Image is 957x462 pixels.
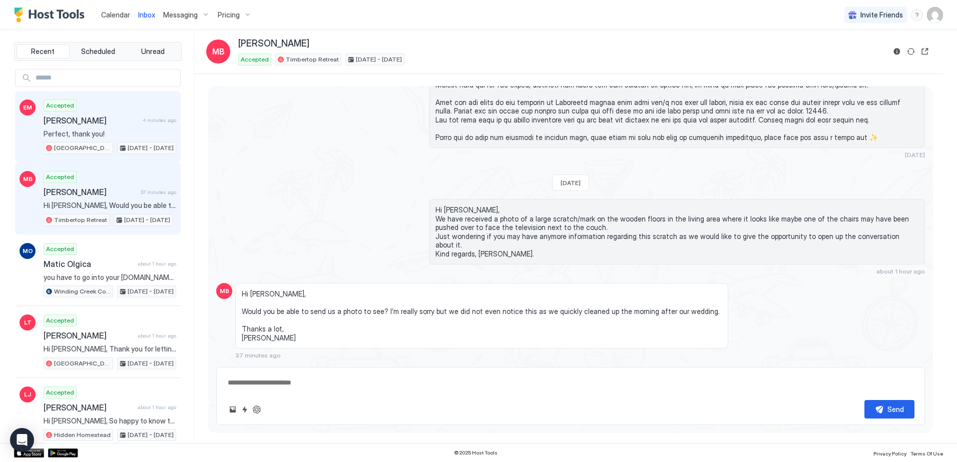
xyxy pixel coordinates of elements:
[286,55,339,64] span: Timbertop Retreat
[927,7,943,23] div: User profile
[241,55,269,64] span: Accepted
[141,47,165,56] span: Unread
[46,316,74,325] span: Accepted
[128,359,174,368] span: [DATE] - [DATE]
[864,400,914,418] button: Send
[14,448,44,457] a: App Store
[46,172,74,181] span: Accepted
[905,151,925,158] span: [DATE]
[138,404,176,410] span: about 1 hour ago
[54,287,111,296] span: Winding Creek Cottage
[44,115,139,125] span: [PERSON_NAME]
[227,403,239,415] button: Upload image
[887,404,904,414] div: Send
[124,215,170,224] span: [DATE] - [DATE]
[44,402,134,412] span: [PERSON_NAME]
[873,447,906,458] a: Privacy Policy
[220,286,229,295] span: MB
[910,447,943,458] a: Terms Of Use
[128,287,174,296] span: [DATE] - [DATE]
[138,10,155,19] span: Inbox
[454,449,498,456] span: © 2025 Host Tools
[46,388,74,397] span: Accepted
[101,9,130,20] a: Calendar
[46,244,74,253] span: Accepted
[31,47,55,56] span: Recent
[44,129,176,138] span: Perfect, thank you!
[126,44,179,58] button: Unread
[54,359,111,368] span: [GEOGRAPHIC_DATA]
[14,42,182,61] div: tab-group
[251,403,263,415] button: ChatGPT Auto Reply
[242,289,722,342] span: Hi [PERSON_NAME], Would you be able to send us a photo to see? I’m really sorry but we did not ev...
[218,10,240,19] span: Pricing
[435,205,918,258] span: Hi [PERSON_NAME], We have received a photo of a large scratch/mark on the wooden floors in the li...
[17,44,70,58] button: Recent
[128,143,174,152] span: [DATE] - [DATE]
[72,44,125,58] button: Scheduled
[239,403,251,415] button: Quick reply
[14,7,89,22] a: Host Tools Logo
[876,267,925,275] span: about 1 hour ago
[238,38,309,49] span: [PERSON_NAME]
[81,47,115,56] span: Scheduled
[163,10,198,19] span: Messaging
[44,201,176,210] span: Hi [PERSON_NAME], Would you be able to send us a photo to see? I’m really sorry but we did not ev...
[48,448,78,457] a: Google Play Store
[23,174,33,183] span: MB
[101,10,130,19] span: Calendar
[23,103,32,112] span: EM
[44,259,134,269] span: Matic Olgica
[10,428,34,452] div: Open Intercom Messenger
[138,260,176,267] span: about 1 hour ago
[54,143,111,152] span: [GEOGRAPHIC_DATA]
[873,450,906,456] span: Privacy Policy
[911,9,923,21] div: menu
[910,450,943,456] span: Terms Of Use
[561,179,581,186] span: [DATE]
[143,117,176,123] span: 4 minutes ago
[24,390,31,399] span: LJ
[54,215,107,224] span: Timbertop Retreat
[24,318,32,327] span: LT
[44,416,176,425] span: Hi [PERSON_NAME], So happy to know that you enjoyed your stay. :) Safe travels home. Kind regards...
[141,189,176,195] span: 37 minutes ago
[44,344,176,353] span: Hi [PERSON_NAME], Thank you for letting us know. Safe travels home. :) Kind regards, [PERSON_NAME].
[905,45,917,57] button: Sync reservation
[356,55,402,64] span: [DATE] - [DATE]
[23,246,33,255] span: MO
[138,9,155,20] a: Inbox
[46,101,74,110] span: Accepted
[54,430,111,439] span: Hidden Homestead
[212,45,225,57] span: MB
[32,69,180,86] input: Input Field
[919,45,931,57] button: Open reservation
[44,187,137,197] span: [PERSON_NAME]
[138,332,176,339] span: about 1 hour ago
[860,10,903,19] span: Invite Friends
[235,351,281,359] span: 37 minutes ago
[128,430,174,439] span: [DATE] - [DATE]
[44,273,176,282] span: you have to go into your [DOMAIN_NAME] app and cancel the booking yourself. We can not cancel you...
[891,45,903,57] button: Reservation information
[44,330,134,340] span: [PERSON_NAME]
